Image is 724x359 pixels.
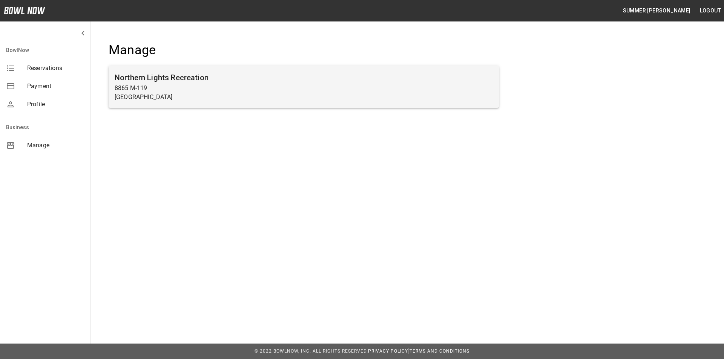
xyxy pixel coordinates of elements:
[109,42,499,58] h4: Manage
[27,82,84,91] span: Payment
[27,64,84,73] span: Reservations
[368,348,408,354] a: Privacy Policy
[697,4,724,18] button: Logout
[27,141,84,150] span: Manage
[115,72,493,84] h6: Northern Lights Recreation
[115,93,493,102] p: [GEOGRAPHIC_DATA]
[255,348,368,354] span: © 2022 BowlNow, Inc. All Rights Reserved.
[27,100,84,109] span: Profile
[4,7,45,14] img: logo
[620,4,694,18] button: Summer [PERSON_NAME]
[115,84,493,93] p: 8865 M-119
[410,348,469,354] a: Terms and Conditions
